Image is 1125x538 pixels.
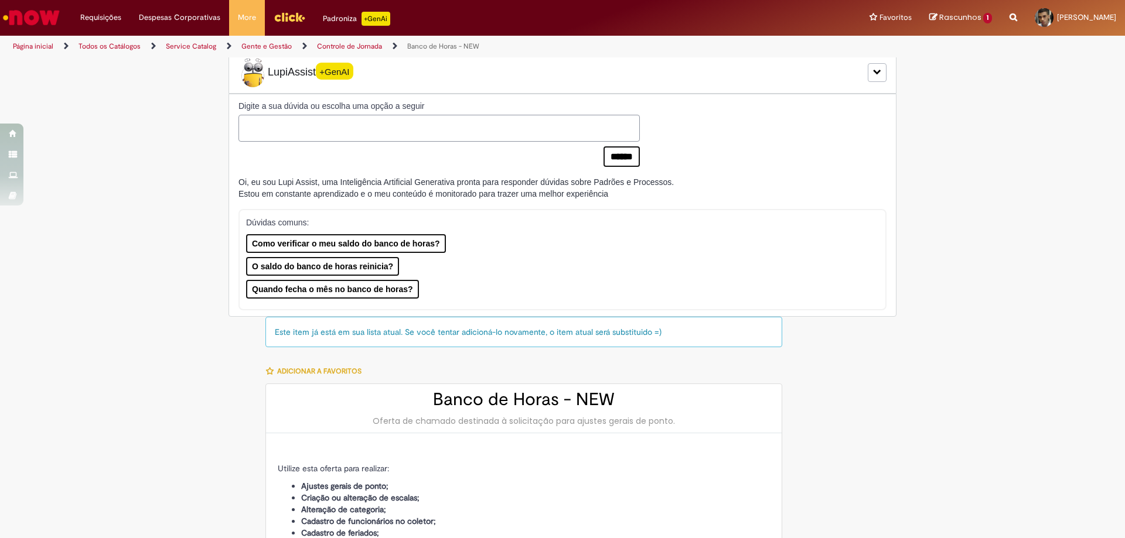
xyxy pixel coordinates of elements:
[939,12,981,23] span: Rascunhos
[278,463,389,474] span: Utilize esta oferta para realizar:
[1,6,62,29] img: ServiceNow
[265,359,368,383] button: Adicionar a Favoritos
[265,317,782,347] div: Este item já está em sua lista atual. Se você tentar adicioná-lo novamente, o item atual será sub...
[9,36,741,57] ul: Trilhas de página
[274,8,305,26] img: click_logo_yellow_360x200.png
[238,58,353,87] span: LupiAssist
[316,63,353,80] span: +GenAI
[246,257,399,276] button: O saldo do banco de horas reinicia?
[13,42,53,51] a: Página inicial
[278,415,770,427] div: Oferta de chamado destinada à solicitação para ajustes gerais de ponto.
[79,42,141,51] a: Todos os Catálogos
[301,527,379,538] strong: Cadastro de feriados;
[301,504,386,515] strong: Alteração de categoria;
[238,100,640,112] label: Digite a sua dúvida ou escolha uma opção a seguir
[301,481,388,491] strong: Ajustes gerais de ponto;
[301,516,436,526] strong: Cadastro de funcionários no coletor;
[317,42,382,51] a: Controle de Jornada
[80,12,121,23] span: Requisições
[139,12,220,23] span: Despesas Corporativas
[301,492,420,503] strong: Criação ou alteração de escalas;
[277,366,362,376] span: Adicionar a Favoritos
[1057,12,1116,22] span: [PERSON_NAME]
[879,12,912,23] span: Favoritos
[229,52,896,94] div: LupiLupiAssist+GenAI
[929,12,992,23] a: Rascunhos
[246,217,863,228] p: Dúvidas comuns:
[983,13,992,23] span: 1
[323,12,390,26] div: Padroniza
[362,12,390,26] p: +GenAi
[238,58,268,87] img: Lupi
[166,42,216,51] a: Service Catalog
[407,42,479,51] a: Banco de Horas - NEW
[246,280,419,299] button: Quando fecha o mês no banco de horas?
[246,234,446,253] button: Como verificar o meu saldo do banco de horas?
[238,12,256,23] span: More
[241,42,292,51] a: Gente e Gestão
[278,390,770,409] h2: Banco de Horas - NEW
[238,176,674,200] div: Oi, eu sou Lupi Assist, uma Inteligência Artificial Generativa pronta para responder dúvidas sobr...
